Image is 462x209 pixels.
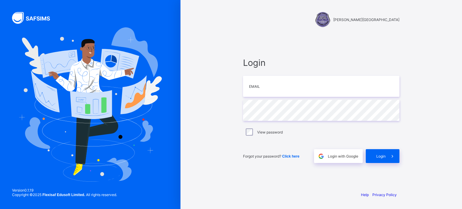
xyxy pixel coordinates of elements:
[372,192,397,197] a: Privacy Policy
[333,17,399,22] span: [PERSON_NAME][GEOGRAPHIC_DATA]
[318,153,325,160] img: google.396cfc9801f0270233282035f929180a.svg
[257,130,283,134] label: View password
[42,193,85,197] strong: Flexisaf Edusoft Limited.
[376,154,386,158] span: Login
[243,57,399,68] span: Login
[243,154,299,158] span: Forgot your password?
[12,192,117,197] span: Copyright © 2025 All rights reserved.
[19,27,162,181] img: Hero Image
[12,188,117,192] span: Version 0.1.19
[282,154,299,158] a: Click here
[328,154,358,158] span: Login with Google
[12,12,57,24] img: SAFSIMS Logo
[361,192,369,197] a: Help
